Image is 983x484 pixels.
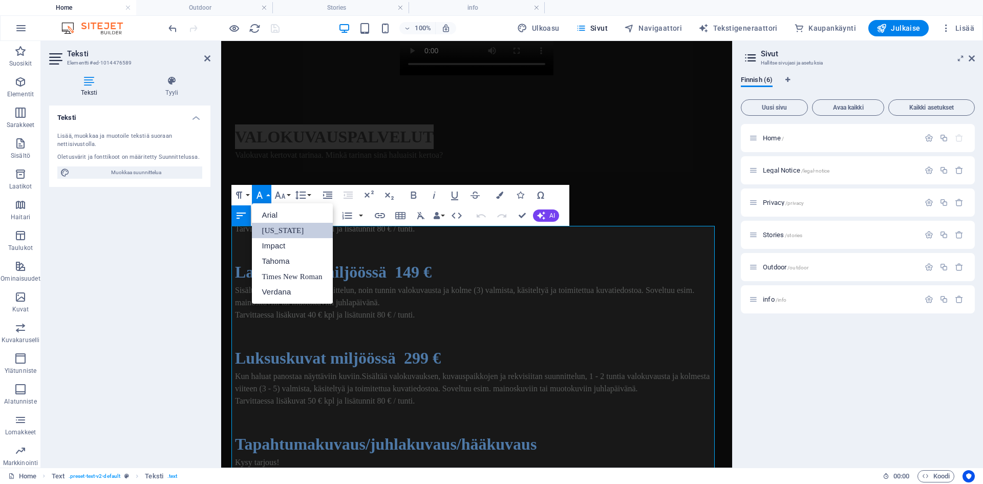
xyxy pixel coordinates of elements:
[73,166,199,179] span: Muokkaa suunnittelua
[252,284,333,300] a: Verdana
[955,263,964,271] div: Poista
[14,417,58,426] span: Kysy tarjous!
[12,305,29,313] p: Kuvat
[249,23,261,34] i: Lataa sivu uudelleen
[939,166,948,175] div: Monista
[14,171,348,180] span: Sisältää korkeintaan tunnin valokuvausta ja kaksi (2) valmista, käsiteltyä ja toimitettua kuvatie...
[492,205,511,226] button: Redo (Ctrl+Shift+Z)
[817,104,880,111] span: Avaa kaikki
[763,263,808,271] span: Napsauta avataksesi sivun
[776,297,787,303] span: /info
[794,23,856,33] span: Kaupankäynti
[760,264,920,270] div: Outdoor/outdoor
[134,76,210,97] h4: Tyyli
[939,295,948,304] div: Monista
[14,245,473,266] span: Sisältää valokuvauksen suunnittelun, noin tunnin valokuvausta ja kolme (3) valmista, käsiteltyä j...
[248,22,261,34] button: reload
[787,265,808,270] span: /outdoor
[782,136,784,141] span: /
[941,23,974,33] span: Lisää
[760,232,920,238] div: Stories/stories
[531,185,550,205] button: Special Characters
[761,58,954,68] h3: Hallitse sivujasi ja asetuksia
[694,20,782,36] button: Tekstigeneraattori
[167,470,177,482] span: . text
[14,331,488,352] span: Sisältää valokuvauksen, kuvauspaikkojen ja rekvisiitan suunnittelun, 1 - 2 tuntia valokuvausta ja...
[231,205,251,226] button: Align Left
[14,355,194,364] span: Tarvittaessa lisäkuvat 50 € kpl ja lisätunnit 80 € / tunti.
[14,308,220,326] span: Luksuskuvat miljöössä 299 €
[67,58,190,68] h3: Elementti #ed-1014476589
[533,209,559,222] button: AI
[272,185,292,205] button: Font Size
[760,296,920,303] div: info/info
[52,470,65,482] span: Napsauta valitaksesi. Kaksoisnapsauta muokataksesi
[124,473,129,479] i: Tämä elementti on mukautettava esiasetus
[404,185,423,205] button: Bold (Ctrl+B)
[252,223,333,238] a: Georgia
[549,213,555,219] span: AI
[761,49,975,58] h2: Sivut
[763,231,802,239] span: Stories
[231,185,251,205] button: Paragraph Format
[512,205,532,226] button: Confirm (Ctrl+⏎)
[955,230,964,239] div: Poista
[760,135,920,141] div: Home/
[252,203,333,304] div: Font Family
[272,2,409,13] h4: Stories
[624,23,682,33] span: Navigaattori
[14,110,222,118] span: Valokuvat kertovat tarinaa. Minkä tarinan sinä haluaisit kertoa?
[252,238,333,254] a: Impact
[763,134,784,142] span: Napsauta avataksesi sivun
[812,99,884,116] button: Avaa kaikki
[939,134,948,142] div: Monista
[472,205,491,226] button: Undo (Ctrl+Z)
[293,185,312,205] button: Line Height
[252,185,271,205] button: Font Family
[955,295,964,304] div: Poista
[11,213,30,221] p: Haitari
[925,295,933,304] div: Asetukset
[741,76,975,95] div: Kielivälilehdet
[877,23,921,33] span: Julkaise
[790,20,860,36] button: Kaupankäynti
[424,185,444,205] button: Italic (Ctrl+I)
[49,76,134,97] h4: Teksti
[252,269,333,284] a: Times New Roman
[67,49,210,58] h2: Teksti
[318,185,337,205] button: Increase Indent
[379,185,399,205] button: Subscript
[925,134,933,142] div: Asetukset
[399,22,436,34] button: 100%
[14,148,137,166] span: Peruskuvaus 99 €
[917,470,954,482] button: Koodi
[252,207,333,223] a: Arial
[359,185,378,205] button: Superscript
[741,99,808,116] button: Uusi sivu
[357,205,365,226] button: Ordered List
[801,168,830,174] span: /legal-notice
[391,205,410,226] button: Insert Table
[9,59,32,68] p: Suosikit
[925,230,933,239] div: Asetukset
[411,205,431,226] button: Clear Formatting
[166,22,179,34] button: undo
[925,263,933,271] div: Asetukset
[370,205,390,226] button: Insert Link
[925,198,933,207] div: Asetukset
[760,167,920,174] div: Legal Notice/legal-notice
[698,23,778,33] span: Tekstigeneraattori
[893,104,970,111] span: Kaikki asetukset
[572,20,612,36] button: Sivut
[2,336,39,344] p: Kuvakaruselli
[136,2,272,13] h4: Outdoor
[8,470,36,482] a: Napsauta peruuttaaksesi valinnan. Kaksoisnapsauta avataksesi Sivut
[445,185,464,205] button: Underline (Ctrl+U)
[14,183,194,192] span: Tarvittaessa lisäkuvat 40 € kpl ja lisätunnit 80 € / tunti.
[52,470,178,482] nav: breadcrumb
[763,199,804,206] span: Napsauta avataksesi sivun
[409,2,545,13] h4: info
[741,74,773,88] span: Finnish (6)
[69,470,120,482] span: . preset-text-v2-default
[620,20,686,36] button: Navigaattori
